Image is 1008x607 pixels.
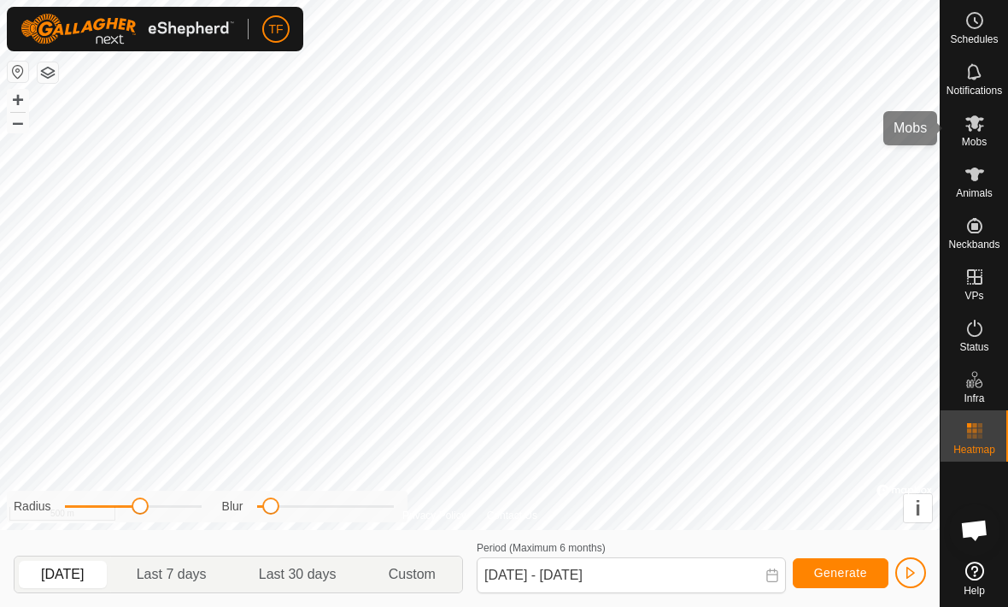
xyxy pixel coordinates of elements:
[487,508,537,523] a: Contact Us
[949,504,1000,556] div: Open chat
[38,62,58,83] button: Map Layers
[941,555,1008,603] a: Help
[962,137,987,147] span: Mobs
[904,494,932,522] button: i
[915,497,921,520] span: i
[259,564,337,585] span: Last 30 days
[222,498,243,516] label: Blur
[946,85,1002,96] span: Notifications
[953,445,995,455] span: Heatmap
[964,586,985,596] span: Help
[14,498,51,516] label: Radius
[477,542,606,554] label: Period (Maximum 6 months)
[950,34,998,44] span: Schedules
[964,393,984,404] span: Infra
[793,558,888,588] button: Generate
[964,291,983,301] span: VPs
[948,239,999,250] span: Neckbands
[814,566,867,580] span: Generate
[959,342,988,352] span: Status
[402,508,466,523] a: Privacy Policy
[8,112,28,133] button: –
[956,188,993,198] span: Animals
[389,564,436,585] span: Custom
[137,564,207,585] span: Last 7 days
[21,14,234,44] img: Gallagher Logo
[8,62,28,82] button: Reset Map
[41,564,84,585] span: [DATE]
[268,21,283,38] span: TF
[8,90,28,110] button: +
